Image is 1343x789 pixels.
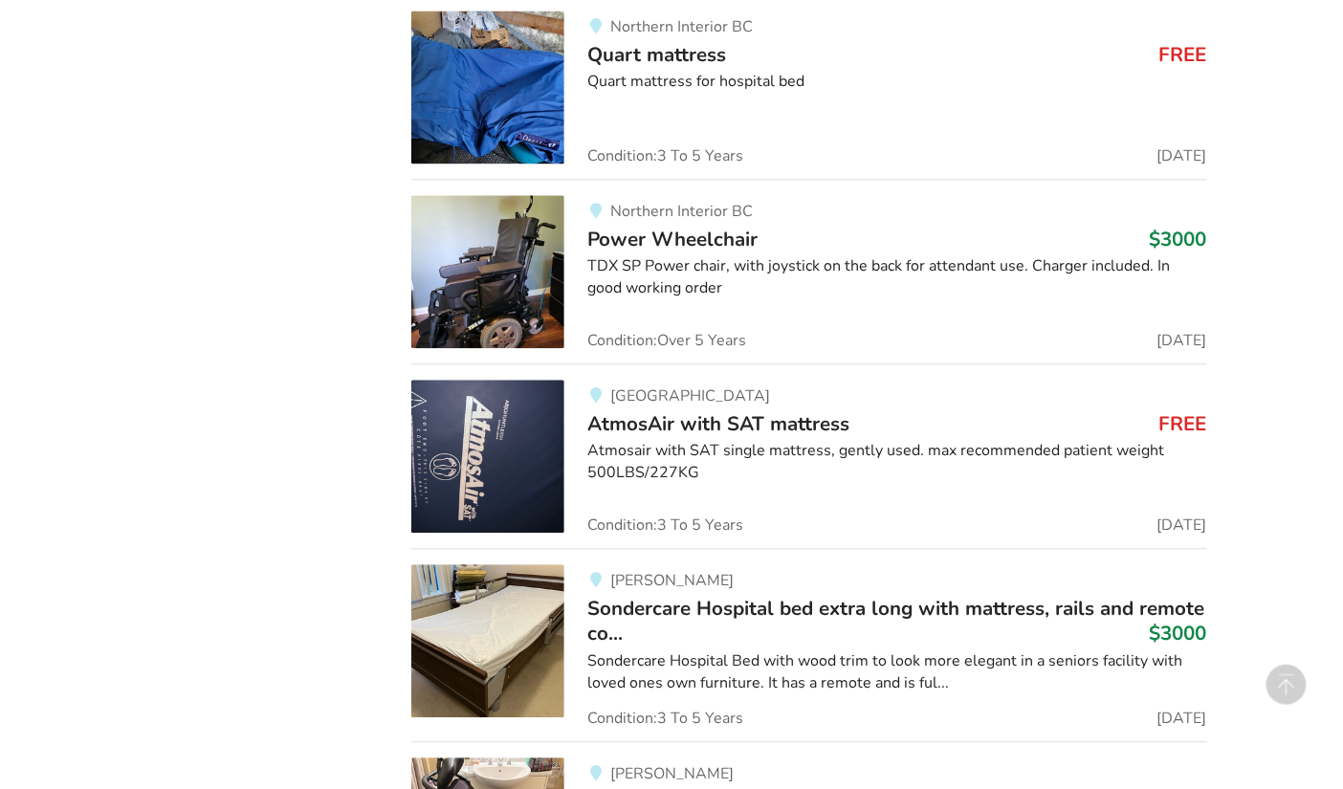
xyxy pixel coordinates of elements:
h3: $3000 [1150,621,1207,646]
img: bedroom equipment-sondercare hospital bed extra long with mattress, rails and remote control [411,564,564,717]
h3: $3000 [1150,227,1207,252]
span: Northern Interior BC [610,16,753,37]
img: bedroom equipment-atmosair with sat mattress [411,380,564,533]
img: mobility-power wheelchair [411,195,564,348]
span: [DATE] [1157,148,1207,164]
span: [PERSON_NAME] [610,570,734,591]
span: Condition: 3 To 5 Years [587,517,743,533]
h3: FREE [1159,411,1207,436]
a: bedroom equipment-atmosair with sat mattress [GEOGRAPHIC_DATA]AtmosAir with SAT mattressFREEAtmos... [411,363,1206,548]
span: AtmosAir with SAT mattress [587,410,849,437]
span: Condition: 3 To 5 Years [587,711,743,726]
img: bedroom equipment-quart mattress [411,11,564,164]
a: mobility-power wheelchairNorthern Interior BCPower Wheelchair$3000TDX SP Power chair, with joysti... [411,179,1206,363]
span: [PERSON_NAME] [610,763,734,784]
div: Quart mattress for hospital bed [587,71,1206,93]
h3: FREE [1159,42,1207,67]
span: Condition: 3 To 5 Years [587,148,743,164]
span: Quart mattress [587,41,726,68]
span: [DATE] [1157,517,1207,533]
div: Sondercare Hospital Bed with wood trim to look more elegant in a seniors facility with loved ones... [587,650,1206,694]
a: bedroom equipment-sondercare hospital bed extra long with mattress, rails and remote control [PER... [411,548,1206,742]
div: Atmosair with SAT single mattress, gently used. max recommended patient weight 500LBS/227KG [587,440,1206,484]
span: [DATE] [1157,333,1207,348]
span: Sondercare Hospital bed extra long with mattress, rails and remote co... [587,595,1204,647]
div: TDX SP Power chair, with joystick on the back for attendant use. Charger included. In good workin... [587,255,1206,299]
span: Condition: Over 5 Years [587,333,746,348]
span: [DATE] [1157,711,1207,726]
span: Northern Interior BC [610,201,753,222]
span: [GEOGRAPHIC_DATA] [610,385,770,406]
span: Power Wheelchair [587,226,758,252]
